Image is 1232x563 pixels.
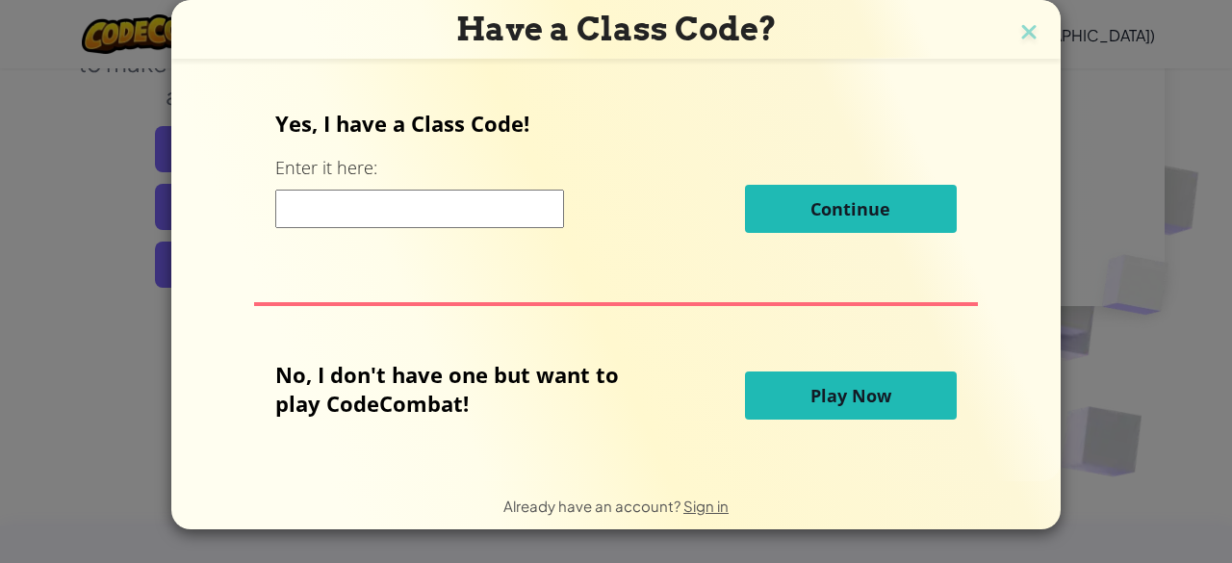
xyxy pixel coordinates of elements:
span: Already have an account? [503,497,683,515]
button: Play Now [745,371,957,420]
p: No, I don't have one but want to play CodeCombat! [275,360,648,418]
span: Continue [810,197,890,220]
p: Yes, I have a Class Code! [275,109,956,138]
span: Have a Class Code? [456,10,777,48]
label: Enter it here: [275,156,377,180]
img: close icon [1016,19,1041,48]
a: Sign in [683,497,729,515]
span: Play Now [810,384,891,407]
button: Continue [745,185,957,233]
